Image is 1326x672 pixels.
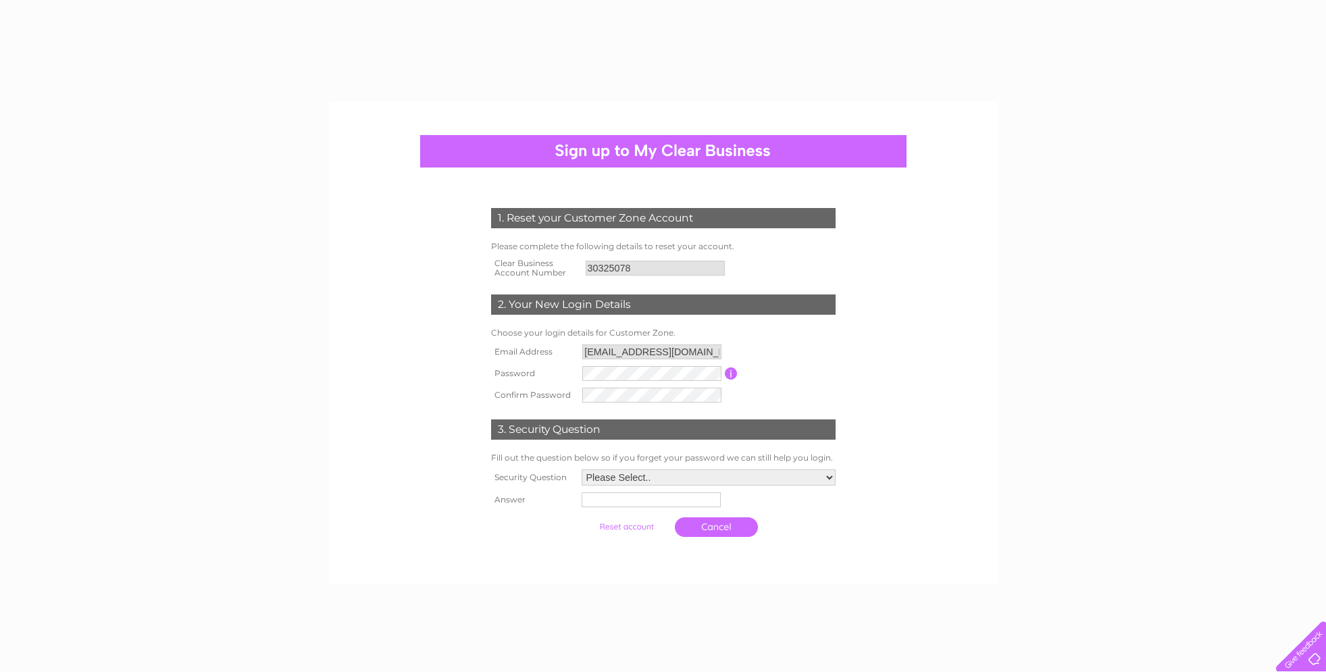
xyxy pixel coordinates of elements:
div: 2. Your New Login Details [491,294,836,315]
td: Please complete the following details to reset your account. [488,238,839,255]
th: Clear Business Account Number [488,255,582,282]
th: Password [488,363,580,384]
th: Security Question [488,466,578,489]
th: Answer [488,489,578,511]
div: 1. Reset your Customer Zone Account [491,208,836,228]
td: Choose your login details for Customer Zone. [488,325,839,341]
input: Information [725,367,738,380]
th: Confirm Password [488,384,580,406]
a: Cancel [675,517,758,537]
div: 3. Security Question [491,419,836,440]
input: Submit [585,517,668,536]
td: Fill out the question below so if you forget your password we can still help you login. [488,450,839,466]
th: Email Address [488,341,580,363]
